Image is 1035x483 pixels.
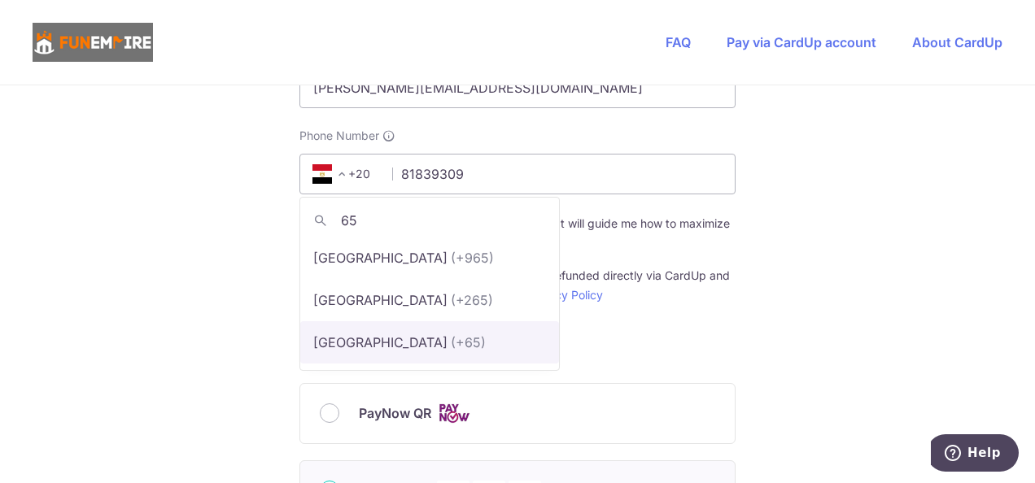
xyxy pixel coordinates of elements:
[299,128,379,144] span: Phone Number
[727,34,876,50] a: Pay via CardUp account
[299,67,736,108] input: Email address
[931,434,1019,475] iframe: Opens a widget where you can find more information
[666,34,691,50] a: FAQ
[320,403,715,424] div: PayNow QR Cards logo
[308,164,381,184] span: +20
[313,333,448,352] p: [GEOGRAPHIC_DATA]
[313,248,448,268] p: [GEOGRAPHIC_DATA]
[451,333,486,352] span: (+65)
[528,288,603,302] a: Privacy Policy
[438,403,470,424] img: Cards logo
[451,290,493,310] span: (+265)
[451,248,494,268] span: (+965)
[312,164,352,184] span: +20
[359,403,431,423] span: PayNow QR
[912,34,1002,50] a: About CardUp
[313,290,448,310] p: [GEOGRAPHIC_DATA]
